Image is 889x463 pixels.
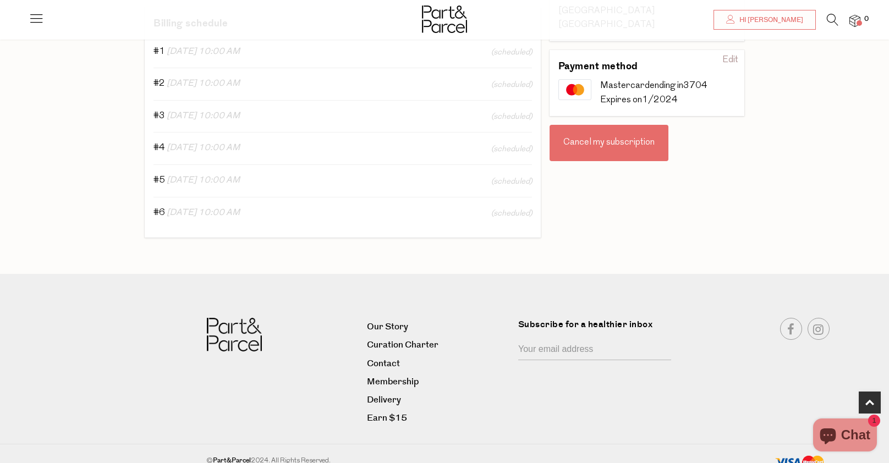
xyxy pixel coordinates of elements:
div: Cancel my subscription [550,125,668,161]
a: Membership [367,374,510,389]
span: (scheduled) [491,79,532,91]
span: #4 [153,144,165,152]
span: #3 [153,112,165,120]
span: 0 [861,14,871,24]
span: (scheduled) [491,207,532,220]
h3: Payment method [558,59,700,74]
span: #1 [153,47,165,56]
a: Delivery [367,393,510,407]
span: #6 [153,208,165,217]
span: [DATE] 10:00 AM [167,176,240,185]
div: Mastercard 3704 1/2024 [600,79,736,107]
span: [DATE] 10:00 AM [167,47,240,56]
a: Contact [367,356,510,371]
img: Part&Parcel [207,318,262,351]
span: (scheduled) [491,111,532,123]
span: [DATE] 10:00 AM [167,79,240,88]
span: [DATE] 10:00 AM [167,208,240,217]
span: (scheduled) [491,46,532,59]
span: [DATE] 10:00 AM [167,144,240,152]
span: ending in [650,81,683,90]
input: Your email address [518,339,671,360]
img: Part&Parcel [422,5,467,33]
span: #2 [153,79,165,88]
span: [DATE] 10:00 AM [167,112,240,120]
label: Subscribe for a healthier inbox [518,318,678,339]
a: Hi [PERSON_NAME] [714,10,816,30]
a: Curation Charter [367,338,510,352]
a: Earn $15 [367,411,510,426]
span: (scheduled) [491,175,532,188]
span: (scheduled) [491,143,532,156]
inbox-online-store-chat: Shopify online store chat [810,418,880,454]
span: #5 [153,176,165,185]
a: 0 [849,15,860,26]
a: Our Story [367,319,510,334]
span: Expires on [600,96,642,104]
span: Hi [PERSON_NAME] [737,15,803,25]
div: Edit [718,52,743,69]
